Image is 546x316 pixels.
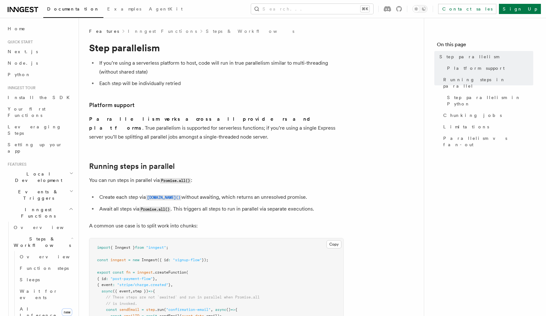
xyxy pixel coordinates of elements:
[14,225,79,230] span: Overview
[166,307,211,312] span: "confirmation-email"
[137,270,153,275] span: inngest
[62,308,72,316] span: new
[17,251,75,262] a: Overview
[5,92,75,103] a: Install the SDK
[117,283,168,287] span: "stripe/charge.created"
[499,4,541,14] a: Sign Up
[11,236,71,248] span: Steps & Workflows
[326,240,341,248] button: Copy
[128,28,197,34] a: Inngest Functions
[437,41,533,51] h4: On this page
[412,5,428,13] button: Toggle dark mode
[160,178,191,183] code: Promise.all()
[5,206,69,219] span: Inngest Functions
[215,307,226,312] span: async
[441,110,533,121] a: Chunking jobs
[8,124,61,136] span: Leveraging Steps
[133,258,139,262] span: new
[8,142,62,154] span: Setting up your app
[97,276,106,281] span: { id
[146,195,181,200] code: [DOMAIN_NAME]()
[17,274,75,285] a: Sleeps
[11,233,75,251] button: Steps & Workflows
[155,307,164,312] span: .run
[8,49,38,54] span: Next.js
[153,276,155,281] span: }
[146,245,166,250] span: "inngest"
[89,28,119,34] span: Features
[107,6,141,11] span: Examples
[97,59,344,76] li: If you’re using a serverless platform to host, code will run in true parallelism similar to multi...
[173,258,202,262] span: "signup-flow"
[89,176,344,185] p: You can run steps in parallel via :
[97,205,344,214] li: Await all steps via . This triggers all steps to run in parallel via separate executions.
[171,283,173,287] span: ,
[110,258,126,262] span: inngest
[441,133,533,150] a: Parallelism vs fan-out
[443,76,533,89] span: Running steps in parallel
[155,276,157,281] span: ,
[153,270,186,275] span: .createFunction
[8,61,38,66] span: Node.js
[5,57,75,69] a: Node.js
[5,186,75,204] button: Events & Triggers
[5,46,75,57] a: Next.js
[437,51,533,62] a: Step parallelism
[5,39,33,45] span: Quick start
[447,94,533,107] span: Step parallelism in Python
[20,277,40,282] span: Sleeps
[113,283,115,287] span: :
[157,258,168,262] span: ({ id
[97,245,110,250] span: import
[5,171,69,183] span: Local Development
[89,101,135,110] a: Platform support
[106,301,137,306] span: // is invoked.
[110,245,135,250] span: { Inngest }
[206,28,294,34] a: Steps & Workflows
[8,95,73,100] span: Install the SDK
[5,69,75,80] a: Python
[133,289,148,293] span: step })
[149,6,183,11] span: AgentKit
[5,168,75,186] button: Local Development
[360,6,369,12] kbd: ⌘K
[142,307,144,312] span: =
[438,4,496,14] a: Contact sales
[142,258,157,262] span: Inngest
[146,194,181,200] a: [DOMAIN_NAME]()
[20,266,69,271] span: Function steps
[8,106,45,118] span: Your first Functions
[17,262,75,274] a: Function steps
[5,121,75,139] a: Leveraging Steps
[148,289,153,293] span: =>
[164,307,166,312] span: (
[5,189,69,201] span: Events & Triggers
[441,121,533,133] a: Limitations
[441,74,533,92] a: Running steps in parallel
[97,270,110,275] span: export
[5,204,75,222] button: Inngest Functions
[444,62,533,74] a: Platform support
[133,270,135,275] span: =
[20,289,58,300] span: Wait for events
[439,54,499,60] span: Step parallelism
[101,289,113,293] span: async
[211,307,213,312] span: ,
[126,270,130,275] span: fn
[113,270,124,275] span: const
[106,276,108,281] span: :
[5,23,75,34] a: Home
[226,307,231,312] span: ()
[168,258,171,262] span: :
[231,307,235,312] span: =>
[106,295,260,299] span: // These steps are not `awaited` and run in parallel when Promise.all
[97,283,113,287] span: { event
[186,270,188,275] span: (
[5,103,75,121] a: Your first Functions
[128,258,130,262] span: =
[89,115,344,141] p: . True parallelism is supported for serverless functions; if you’re using a single Express server...
[202,258,208,262] span: });
[8,25,25,32] span: Home
[17,285,75,303] a: Wait for events
[146,307,155,312] span: step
